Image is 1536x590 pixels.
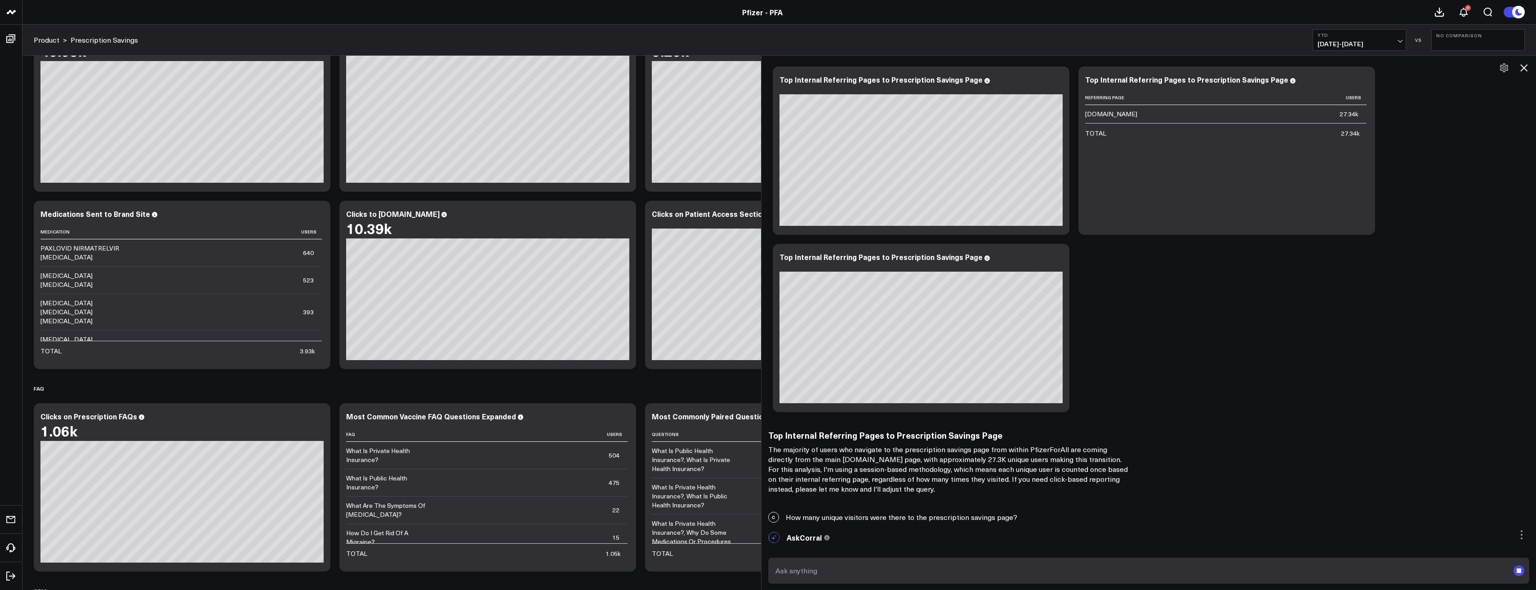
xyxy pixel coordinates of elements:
button: No Comparison [1431,29,1525,51]
div: TOTAL [346,549,367,558]
div: What Are The Symptoms Of [MEDICAL_DATA]? [346,501,428,519]
div: Top Internal Referring Pages to Prescription Savings Page [779,252,983,262]
div: FAQ [34,378,44,399]
div: [MEDICAL_DATA] [MEDICAL_DATA] [40,271,122,289]
div: 6.26k [652,43,689,59]
div: Finding relevant sources of data [768,548,869,555]
div: Clicks on Prescription FAQs [40,411,137,421]
a: Pfizer - PFA [742,7,783,17]
span: C [768,512,779,523]
span: AskCorral [787,533,822,542]
div: What Is Private Health Insurance?, What Is Public Health Insurance? [652,483,734,510]
th: Questions [652,427,742,442]
div: Top Internal Referring Pages to Prescription Savings Page [779,75,983,84]
div: What Is Public Health Insurance? [346,474,428,492]
th: Medication [40,225,130,239]
div: How Do I Get Rid Of A Migraine? [346,528,428,546]
div: [MEDICAL_DATA] [MEDICAL_DATA] [MEDICAL_DATA] [40,299,122,326]
div: Most Commonly Paired Questions [652,411,771,421]
th: Users [1175,90,1367,105]
div: [MEDICAL_DATA] [MEDICAL_DATA] DYYB [40,335,122,353]
b: YTD [1318,32,1401,38]
div: 46.69k [40,43,86,59]
div: Clicks to [DOMAIN_NAME] [346,209,440,219]
div: 523 [303,276,314,285]
a: Prescription Savings [71,35,138,45]
div: 475 [609,478,619,487]
div: VS [1411,37,1427,43]
th: Referring Page [1085,90,1175,105]
th: Users [130,225,322,239]
h3: Top Internal Referring Pages to Prescription Savings Page [768,430,1128,440]
div: 4 [1465,5,1471,11]
div: What Is Private Health Insurance? [346,446,428,464]
div: Clicks on Patient Access Section by Content [652,209,807,219]
div: 1.06k [40,423,77,439]
th: Sessions [742,427,933,442]
div: 1.05k [605,549,621,558]
div: PAXLOVID NIRMATRELVIR [MEDICAL_DATA] [40,244,122,262]
th: Users [436,427,628,442]
div: TOTAL [40,347,62,356]
th: Faq [346,427,436,442]
div: 15 [612,533,619,542]
div: What Is Public Health Insurance?, What Is Private Health Insurance? [652,446,734,473]
div: 393 [303,308,314,317]
div: TOTAL [652,549,673,558]
div: Medications Sent to Brand Site [40,209,150,219]
div: TOTAL [1085,129,1106,138]
div: Most Common Vaccine FAQ Questions Expanded [346,411,516,421]
div: 27.34k [1340,110,1358,119]
div: [DOMAIN_NAME] [1085,110,1137,119]
a: Product [34,35,59,45]
div: 640 [303,248,314,257]
div: 370 [303,339,314,348]
b: No Comparison [1436,33,1520,38]
button: YTD[DATE]-[DATE] [1313,29,1406,51]
div: 10.39k [346,220,392,236]
div: 504 [609,451,619,460]
div: 27.34k [1341,129,1360,138]
span: [DATE] - [DATE] [1318,40,1401,48]
div: 3.93k [300,347,315,356]
p: The majority of users who navigate to the prescription savings page from within PfizerForAll are ... [768,445,1128,494]
div: What Is Private Health Insurance?, Why Do Some Medications Or Procedures Require Prior Authorizat... [652,519,734,555]
div: 22 [612,506,619,515]
div: Top Internal Referring Pages to Prescription Savings Page [1085,75,1288,84]
div: > [34,35,67,45]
